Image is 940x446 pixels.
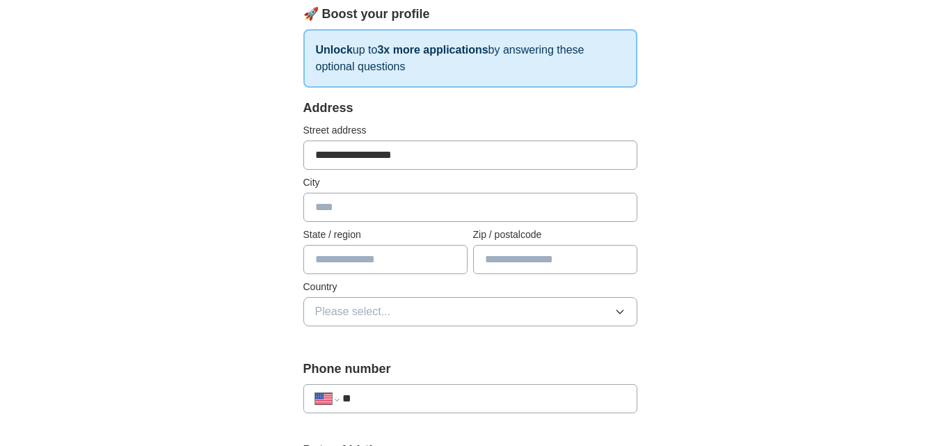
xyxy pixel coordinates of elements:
[473,228,637,242] label: Zip / postalcode
[303,5,637,24] div: 🚀 Boost your profile
[303,175,637,190] label: City
[303,360,637,379] label: Phone number
[303,297,637,326] button: Please select...
[377,44,488,56] strong: 3x more applications
[303,29,637,88] p: up to by answering these optional questions
[303,99,637,118] div: Address
[303,123,637,138] label: Street address
[316,44,353,56] strong: Unlock
[303,280,637,294] label: Country
[303,228,468,242] label: State / region
[315,303,391,320] span: Please select...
